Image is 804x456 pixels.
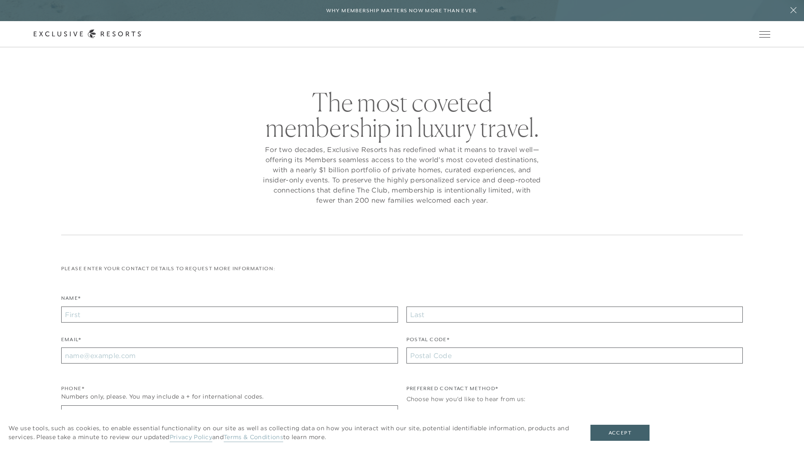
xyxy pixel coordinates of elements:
[263,144,541,205] p: For two decades, Exclusive Resorts has redefined what it means to travel well—offering its Member...
[406,385,498,397] legend: Preferred Contact Method*
[86,406,398,422] input: Enter a phone number
[8,424,574,442] p: We use tools, such as cookies, to enable essential functionality on our site as well as collectin...
[326,7,478,15] h6: Why Membership Matters Now More Than Ever.
[61,294,81,307] label: Name*
[224,433,283,442] a: Terms & Conditions
[759,31,770,37] button: Open navigation
[406,347,743,364] input: Postal Code
[590,425,650,441] button: Accept
[406,395,743,404] div: Choose how you'd like to hear from us:
[61,336,81,348] label: Email*
[263,90,541,140] h2: The most coveted membership in luxury travel.
[61,347,398,364] input: name@example.com
[406,307,743,323] input: Last
[61,385,398,393] div: Phone*
[61,265,743,273] p: Please enter your contact details to request more information:
[62,406,86,422] div: Country Code Selector
[406,336,450,348] label: Postal Code*
[61,392,398,401] div: Numbers only, please. You may include a + for international codes.
[170,433,212,442] a: Privacy Policy
[61,307,398,323] input: First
